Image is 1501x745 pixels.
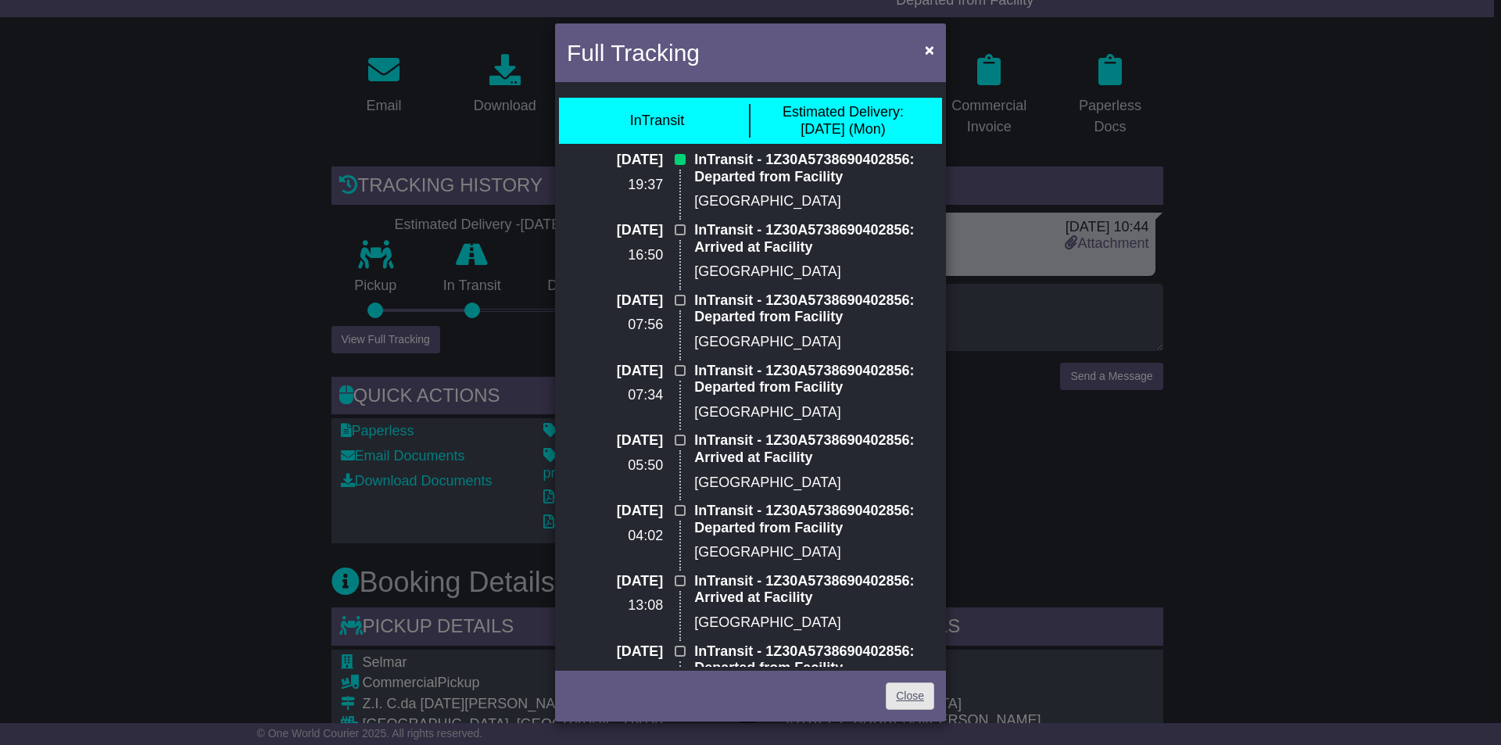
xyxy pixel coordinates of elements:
p: [DATE] [567,503,663,520]
p: InTransit - 1Z30A5738690402856: Arrived at Facility [694,573,934,607]
p: [GEOGRAPHIC_DATA] [694,404,934,421]
button: Close [917,34,942,66]
p: 19:37 [567,177,663,194]
h4: Full Tracking [567,35,700,70]
p: [DATE] [567,573,663,590]
p: InTransit - 1Z30A5738690402856: Departed from Facility [694,152,934,185]
p: [DATE] [567,152,663,169]
a: Close [886,682,934,710]
p: InTransit - 1Z30A5738690402856: Departed from Facility [694,503,934,536]
p: [GEOGRAPHIC_DATA] [694,475,934,492]
p: [GEOGRAPHIC_DATA] [694,334,934,351]
p: [DATE] [567,292,663,310]
p: [DATE] [567,643,663,661]
p: InTransit - 1Z30A5738690402856: Arrived at Facility [694,222,934,256]
p: InTransit - 1Z30A5738690402856: Departed from Facility [694,643,934,677]
p: 07:56 [567,317,663,334]
p: InTransit - 1Z30A5738690402856: Departed from Facility [694,363,934,396]
p: [GEOGRAPHIC_DATA] [694,193,934,210]
p: [GEOGRAPHIC_DATA] [694,614,934,632]
span: Estimated Delivery: [783,104,904,120]
p: [GEOGRAPHIC_DATA] [694,544,934,561]
p: 04:02 [567,528,663,545]
p: [GEOGRAPHIC_DATA] [694,263,934,281]
p: [DATE] [567,432,663,450]
p: [DATE] [567,363,663,380]
div: [DATE] (Mon) [783,104,904,138]
p: 13:08 [567,597,663,614]
p: 05:50 [567,457,663,475]
p: 07:34 [567,387,663,404]
p: [DATE] [567,222,663,239]
p: 16:50 [567,247,663,264]
p: InTransit - 1Z30A5738690402856: Departed from Facility [694,292,934,326]
div: InTransit [630,113,684,130]
p: InTransit - 1Z30A5738690402856: Arrived at Facility [694,432,934,466]
span: × [925,41,934,59]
